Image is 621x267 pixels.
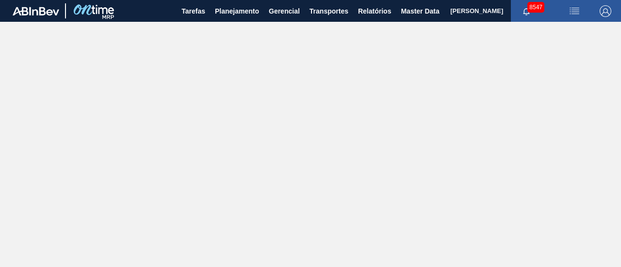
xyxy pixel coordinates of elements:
[269,5,300,17] span: Gerencial
[569,5,580,17] img: userActions
[215,5,259,17] span: Planejamento
[358,5,391,17] span: Relatórios
[511,4,542,18] button: Notificações
[310,5,348,17] span: Transportes
[527,2,544,13] span: 8547
[600,5,611,17] img: Logout
[13,7,59,16] img: TNhmsLtSVTkK8tSr43FrP2fwEKptu5GPRR3wAAAABJRU5ErkJggg==
[181,5,205,17] span: Tarefas
[401,5,439,17] span: Master Data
